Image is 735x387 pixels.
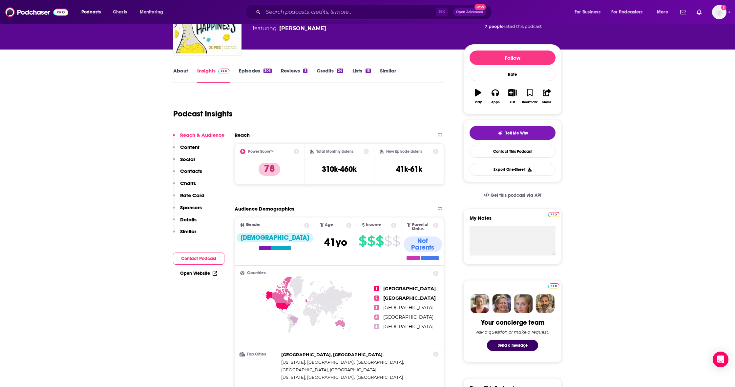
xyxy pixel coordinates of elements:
[281,358,355,366] span: ,
[337,69,343,73] div: 24
[492,294,511,313] img: Barbara Profile
[412,223,432,231] span: Parental Status
[510,100,515,104] div: List
[383,324,433,330] span: [GEOGRAPHIC_DATA]
[173,253,224,265] button: Contact Podcast
[180,271,217,276] a: Open Website
[197,68,230,83] a: InsightsPodchaser Pro
[678,7,689,18] a: Show notifications dropdown
[721,5,726,10] svg: Add a profile image
[180,228,196,234] p: Similar
[694,7,704,18] a: Show notifications dropdown
[542,100,551,104] div: Share
[324,236,347,249] span: 41 yo
[570,7,609,17] button: open menu
[538,85,556,108] button: Share
[173,168,202,180] button: Contacts
[470,51,556,65] button: Follow
[535,294,555,313] img: Jon Profile
[235,132,250,138] h2: Reach
[180,216,197,223] p: Details
[356,359,403,365] span: [GEOGRAPHIC_DATA]
[140,8,163,17] span: Monitoring
[504,85,521,108] button: List
[113,8,127,17] span: Charts
[281,375,354,380] span: [US_STATE], [GEOGRAPHIC_DATA]
[522,100,537,104] div: Bookmark
[263,7,436,17] input: Search podcasts, credits, & more...
[173,132,224,144] button: Reach & Audience
[374,295,379,301] span: 2
[325,223,333,227] span: Age
[316,149,353,154] h2: Total Monthly Listens
[253,25,369,32] span: featuring
[713,352,728,367] div: Open Intercom Messenger
[173,68,188,83] a: About
[374,324,379,329] span: 5
[478,187,547,203] a: Get this podcast via API
[173,228,196,240] button: Similar
[5,6,68,18] a: Podchaser - Follow, Share and Rate Podcasts
[374,305,379,310] span: 3
[383,286,436,292] span: [GEOGRAPHIC_DATA]
[248,149,274,154] h2: Power Score™
[173,216,197,229] button: Details
[109,7,131,17] a: Charts
[491,193,541,198] span: Get this podcast via API
[180,144,199,150] p: Content
[81,8,101,17] span: Podcasts
[352,68,371,83] a: Lists15
[173,109,233,119] h1: Podcast Insights
[497,131,503,136] img: tell me why sparkle
[281,366,377,374] span: ,
[652,7,676,17] button: open menu
[384,236,392,246] span: $
[359,236,367,246] span: $
[235,206,294,212] h2: Audience Demographics
[487,340,538,351] button: Send a message
[180,180,196,186] p: Charts
[77,7,109,17] button: open menu
[376,236,384,246] span: $
[180,156,195,162] p: Social
[281,359,354,365] span: [US_STATE], [GEOGRAPHIC_DATA]
[453,8,486,16] button: Open AdvancedNew
[548,283,559,289] img: Podchaser Pro
[303,69,307,73] div: 3
[367,236,375,246] span: $
[491,100,500,104] div: Apps
[436,8,448,16] span: ⌘ K
[380,68,396,83] a: Similar
[470,215,556,226] label: My Notes
[180,204,202,211] p: Sponsors
[173,144,199,156] button: Content
[470,85,487,108] button: Play
[471,294,490,313] img: Sydney Profile
[281,367,376,372] span: [GEOGRAPHIC_DATA], [GEOGRAPHIC_DATA]
[383,295,436,301] span: [GEOGRAPHIC_DATA]
[548,211,559,217] a: Pro website
[173,180,196,192] button: Charts
[475,100,482,104] div: Play
[504,24,542,29] span: rated this podcast
[485,24,504,29] span: 7 people
[281,68,307,83] a: Reviews3
[263,69,272,73] div: 305
[366,223,381,227] span: Income
[180,132,224,138] p: Reach & Audience
[404,236,442,252] div: Not Parents
[476,329,549,335] div: Ask a question or make a request.
[487,85,504,108] button: Apps
[281,352,383,357] span: [GEOGRAPHIC_DATA], [GEOGRAPHIC_DATA]
[712,5,726,19] button: Show profile menu
[712,5,726,19] span: Logged in as sarahhallprinc
[218,69,230,74] img: Podchaser Pro
[237,233,313,242] div: [DEMOGRAPHIC_DATA]
[240,352,279,356] h3: Top Cities
[474,4,486,10] span: New
[470,145,556,158] a: Contact This Podcast
[548,212,559,217] img: Podchaser Pro
[180,168,202,174] p: Contacts
[366,69,371,73] div: 15
[317,68,343,83] a: Credits24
